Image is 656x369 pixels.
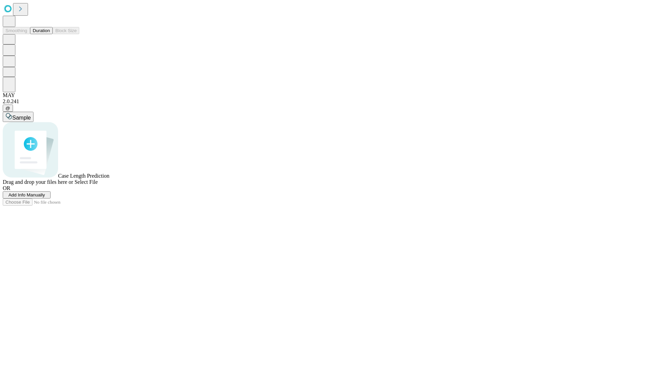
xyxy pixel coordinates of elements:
[5,106,10,111] span: @
[3,98,653,105] div: 2.0.241
[12,115,31,121] span: Sample
[74,179,98,185] span: Select File
[3,185,10,191] span: OR
[3,27,30,34] button: Smoothing
[30,27,53,34] button: Duration
[3,191,51,199] button: Add Info Manually
[3,92,653,98] div: MAY
[3,179,73,185] span: Drag and drop your files here or
[9,192,45,197] span: Add Info Manually
[58,173,109,179] span: Case Length Prediction
[3,112,33,122] button: Sample
[3,105,13,112] button: @
[53,27,79,34] button: Block Size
